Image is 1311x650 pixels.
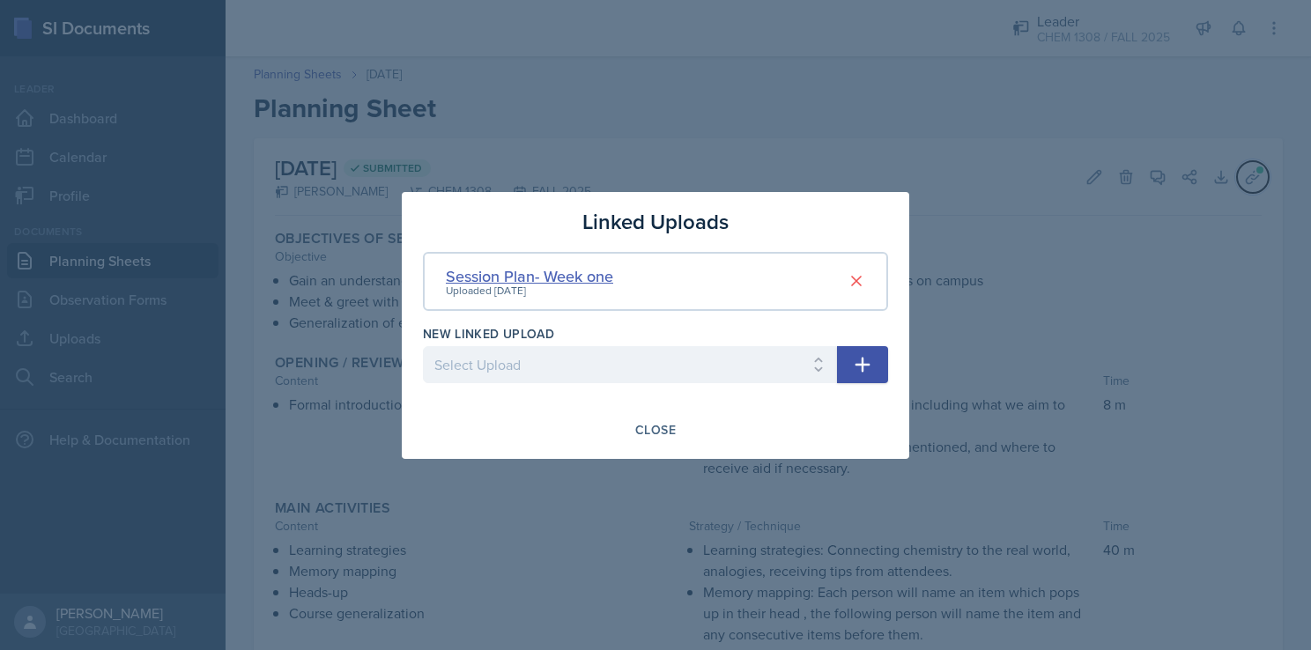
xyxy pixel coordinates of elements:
[635,423,676,437] div: Close
[624,415,687,445] button: Close
[423,325,554,343] label: New Linked Upload
[582,206,729,238] h3: Linked Uploads
[446,264,613,288] div: Session Plan- Week one
[446,283,613,299] div: Uploaded [DATE]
